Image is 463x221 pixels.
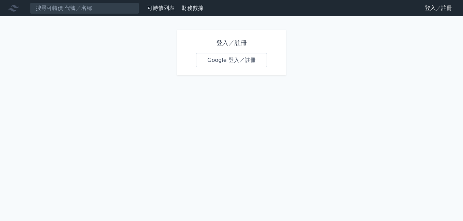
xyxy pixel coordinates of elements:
[196,38,267,48] h1: 登入／註冊
[182,5,204,11] a: 財務數據
[147,5,175,11] a: 可轉債列表
[196,53,267,67] a: Google 登入／註冊
[30,2,139,14] input: 搜尋可轉債 代號／名稱
[419,3,458,14] a: 登入／註冊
